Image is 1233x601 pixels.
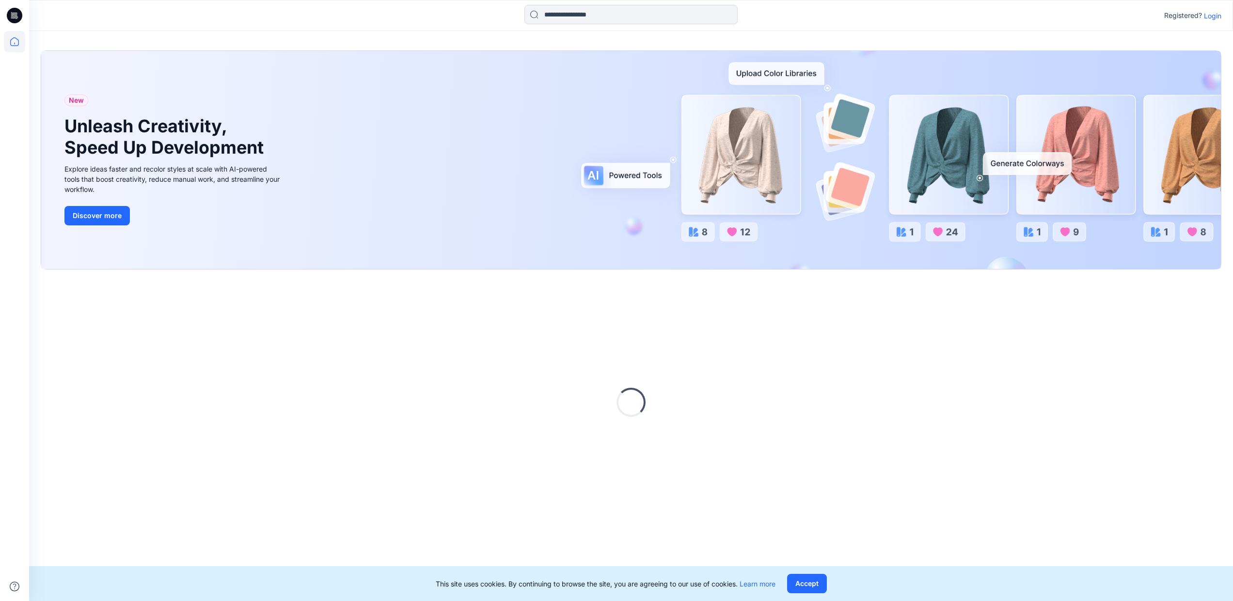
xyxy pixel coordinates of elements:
[64,164,283,194] div: Explore ideas faster and recolor styles at scale with AI-powered tools that boost creativity, red...
[436,579,775,589] p: This site uses cookies. By continuing to browse the site, you are agreeing to our use of cookies.
[69,95,84,106] span: New
[64,116,268,158] h1: Unleash Creativity, Speed Up Development
[787,574,827,593] button: Accept
[64,206,283,225] a: Discover more
[1204,11,1221,21] p: Login
[740,580,775,588] a: Learn more
[64,206,130,225] button: Discover more
[1164,10,1202,21] p: Registered?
